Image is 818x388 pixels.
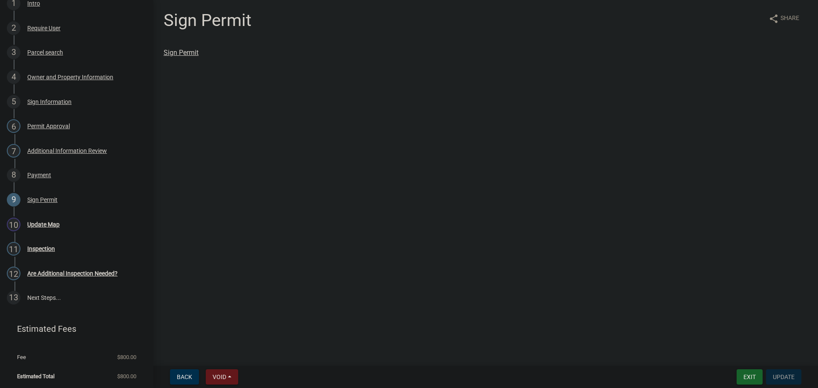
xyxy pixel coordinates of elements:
div: 6 [7,119,20,133]
button: Exit [737,369,763,385]
div: Update Map [27,221,60,227]
a: Sign Permit [164,49,199,57]
a: Estimated Fees [7,320,140,337]
span: Back [177,374,192,380]
div: 2 [7,21,20,35]
div: Inspection [27,246,55,252]
div: Sign Information [27,99,72,105]
div: Permit Approval [27,123,70,129]
div: 13 [7,291,20,305]
div: Require User [27,25,60,31]
div: Are Additional Inspection Needed? [27,270,118,276]
i: share [769,14,779,24]
span: Fee [17,354,26,360]
button: shareShare [762,10,806,27]
span: Update [773,374,795,380]
span: Void [213,374,226,380]
div: 11 [7,242,20,256]
button: Back [170,369,199,385]
div: Parcel search [27,49,63,55]
div: 7 [7,144,20,158]
div: Sign Permit [27,197,58,203]
div: 4 [7,70,20,84]
div: Intro [27,0,40,6]
span: Estimated Total [17,374,55,379]
div: 10 [7,218,20,231]
div: Payment [27,172,51,178]
div: 12 [7,267,20,280]
span: $800.00 [117,374,136,379]
button: Update [766,369,801,385]
h1: Sign Permit [164,10,251,31]
div: 9 [7,193,20,207]
span: $800.00 [117,354,136,360]
button: Void [206,369,238,385]
div: Additional Information Review [27,148,107,154]
div: Owner and Property Information [27,74,113,80]
div: 5 [7,95,20,109]
span: Share [781,14,799,24]
div: 8 [7,168,20,182]
div: 3 [7,46,20,59]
